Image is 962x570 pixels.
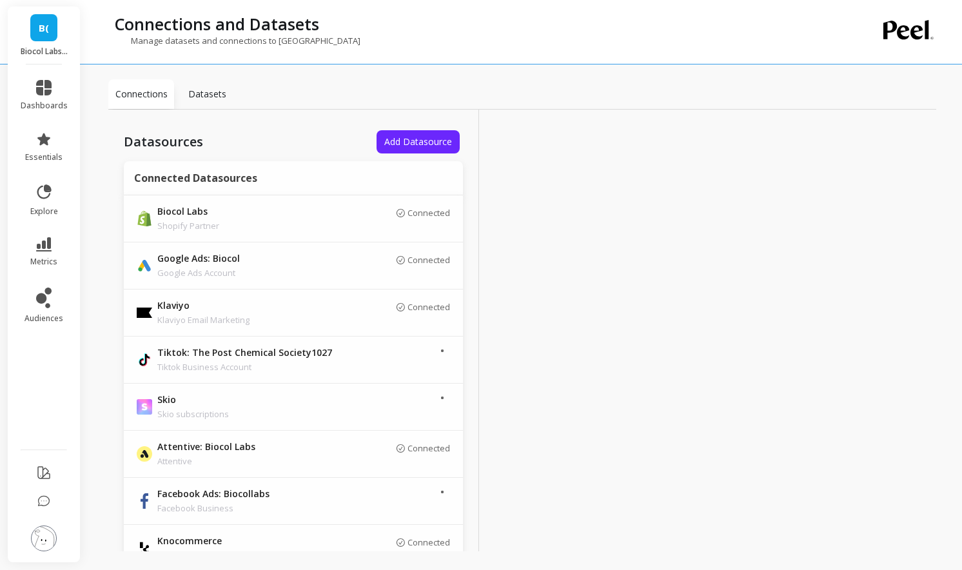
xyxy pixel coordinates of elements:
[407,443,450,453] p: Connected
[157,266,338,279] p: Google Ads Account
[31,526,57,551] img: profile picture
[157,440,338,455] p: Attentive: Biocol Labs
[157,299,338,313] p: Klaviyo
[25,313,63,324] span: audiences
[157,393,338,408] p: Skio
[157,408,338,420] p: Skio subscriptions
[25,152,63,162] span: essentials
[30,206,58,217] span: explore
[134,172,257,184] p: Connected Datasources
[137,540,152,556] img: api.knocommerce.svg
[157,219,338,232] p: Shopify Partner
[157,487,338,502] p: Facebook Ads: Biocollabs
[137,446,152,462] img: api.attentive.svg
[137,493,152,509] img: api.fb.svg
[377,130,460,153] button: Add Datasource
[157,252,338,266] p: Google Ads: Biocol
[137,399,152,415] img: api.skio.svg
[21,46,68,57] p: Biocol Labs (US)
[137,352,152,368] img: api.tiktok.svg
[157,346,338,360] p: Tiktok: The Post Chemical Society1027
[407,208,450,218] p: Connected
[137,211,152,226] img: api.shopify.svg
[407,537,450,547] p: Connected
[30,257,57,267] span: metrics
[407,255,450,265] p: Connected
[21,101,68,111] span: dashboards
[188,88,226,101] p: Datasets
[407,302,450,312] p: Connected
[115,88,168,101] p: Connections
[157,313,338,326] p: Klaviyo Email Marketing
[137,305,152,320] img: api.klaviyo.svg
[157,502,338,515] p: Facebook Business
[157,535,338,549] p: Knocommerce
[39,21,49,35] span: B(
[115,13,319,35] p: Connections and Datasets
[124,133,203,151] p: Datasources
[108,35,360,46] p: Manage datasets and connections to [GEOGRAPHIC_DATA]
[384,135,452,148] span: Add Datasource
[157,360,338,373] p: Tiktok Business Account
[157,205,338,219] p: Biocol Labs
[157,549,338,562] p: Knocommerce
[157,455,338,467] p: Attentive
[137,258,152,273] img: api.google.svg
